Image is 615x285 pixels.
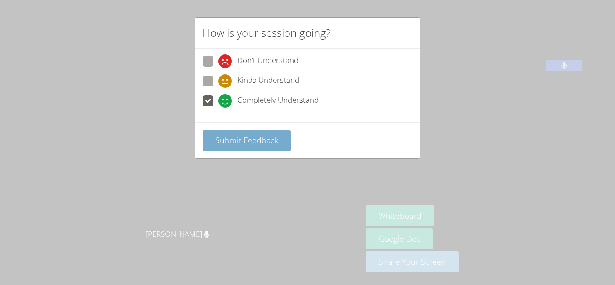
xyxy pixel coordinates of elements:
[215,135,278,145] span: Submit Feedback
[237,54,298,68] span: Don't Understand
[203,130,291,151] button: Submit Feedback
[237,94,319,108] span: Completely Understand
[237,74,299,88] span: Kinda Understand
[203,25,330,41] h2: How is your session going?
